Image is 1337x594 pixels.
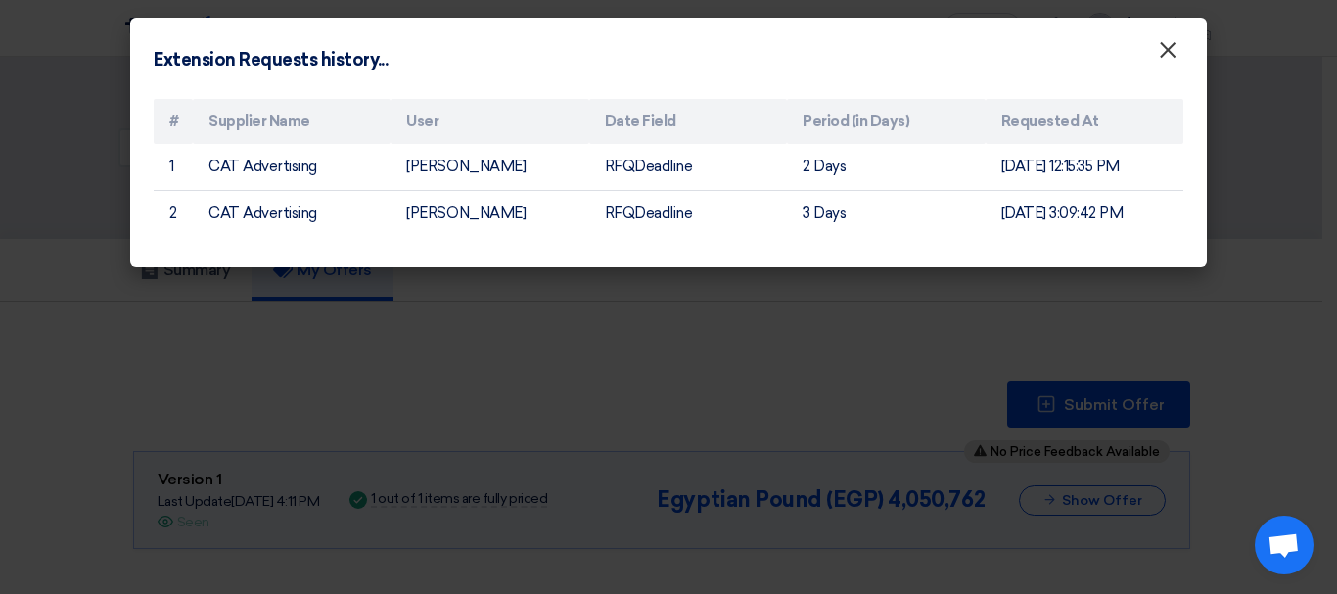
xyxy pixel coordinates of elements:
th: Requested At [986,99,1183,145]
td: [PERSON_NAME] [391,190,588,236]
td: [DATE] 12:15:35 PM [986,144,1183,190]
th: Period (in Days) [787,99,985,145]
td: 3 Days [787,190,985,236]
th: # [154,99,193,145]
span: × [1158,35,1177,74]
td: CAT Advertising [193,190,391,236]
td: 2 [154,190,193,236]
td: 1 [154,144,193,190]
th: User [391,99,588,145]
div: Open chat [1255,516,1314,574]
th: Supplier Name [193,99,391,145]
td: [PERSON_NAME] [391,144,588,190]
button: Close [1142,31,1193,70]
td: RFQDeadline [589,190,787,236]
th: Date Field [589,99,787,145]
td: 2 Days [787,144,985,190]
td: RFQDeadline [589,144,787,190]
h4: Extension Requests history... [154,47,388,73]
td: CAT Advertising [193,144,391,190]
td: [DATE] 3:09:42 PM [986,190,1183,236]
